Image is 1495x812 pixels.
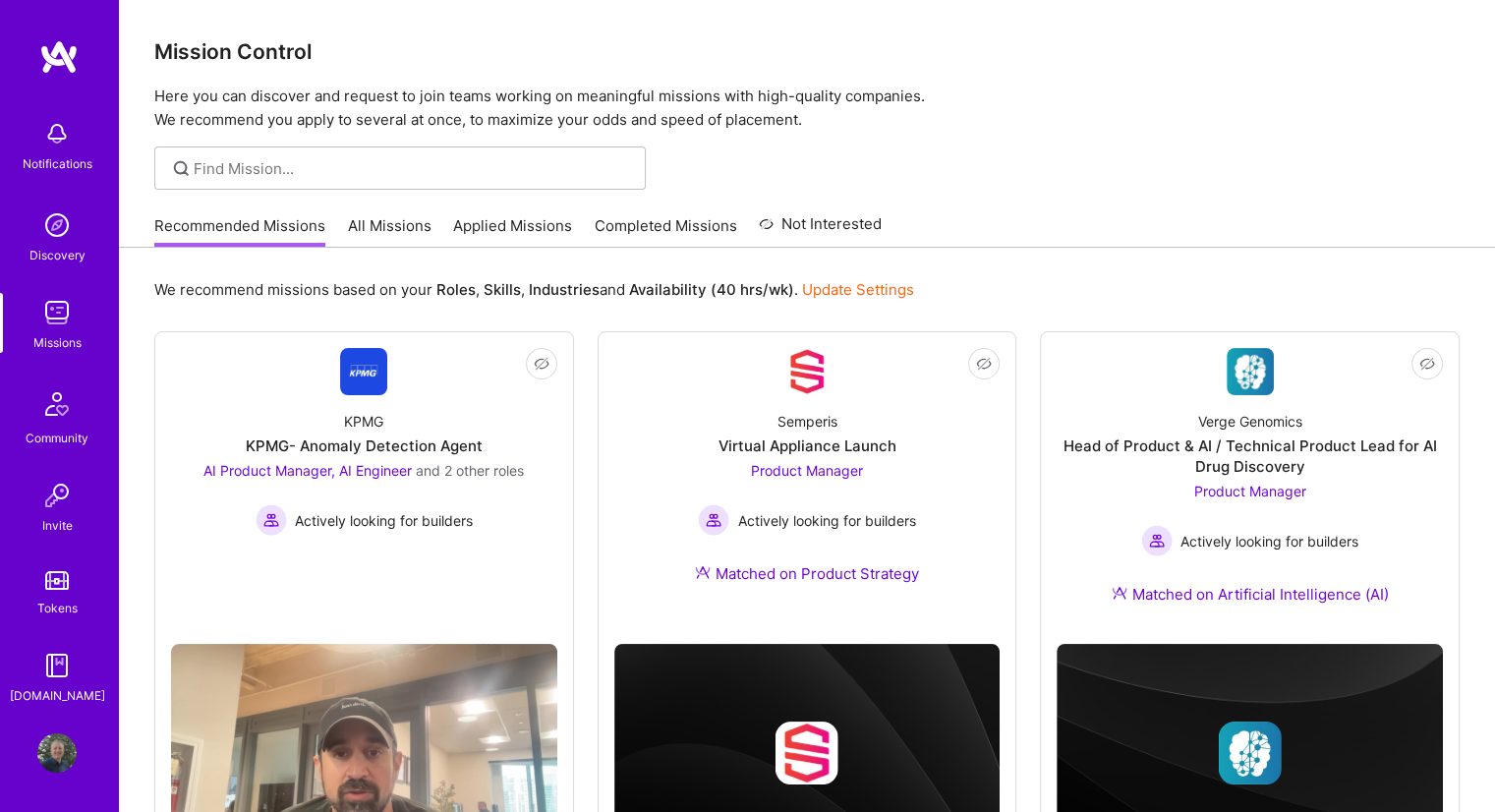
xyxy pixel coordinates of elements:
[348,215,431,248] a: All Missions
[45,571,69,590] img: tokens
[436,280,476,299] b: Roles
[37,646,77,685] img: guide book
[37,476,77,515] img: Invite
[37,114,77,153] img: bell
[33,380,81,428] img: Community
[802,280,914,299] a: Update Settings
[194,158,631,179] input: Find Mission...
[976,356,992,372] i: icon EyeClosed
[203,462,412,479] span: AI Product Manager, AI Engineer
[695,563,919,584] div: Matched on Product Strategy
[1057,435,1443,477] div: Head of Product & AI / Technical Product Lead for AI Drug Discovery
[1112,584,1389,605] div: Matched on Artificial Intelligence (AI)
[453,215,572,248] a: Applied Missions
[759,212,882,248] a: Not Interested
[1141,525,1173,556] img: Actively looking for builders
[42,515,73,536] div: Invite
[154,215,325,248] a: Recommended Missions
[33,332,82,353] div: Missions
[1198,411,1302,432] div: Verge Genomics
[170,157,193,180] i: icon SearchGrey
[1219,722,1282,784] img: Company logo
[26,428,88,448] div: Community
[595,215,737,248] a: Completed Missions
[751,462,863,479] span: Product Manager
[695,564,711,580] img: Ateam Purple Icon
[37,293,77,332] img: teamwork
[154,39,1460,64] h3: Mission Control
[37,598,78,618] div: Tokens
[29,245,86,265] div: Discovery
[154,85,1460,132] p: Here you can discover and request to join teams working on meaningful missions with high-quality ...
[698,504,729,536] img: Actively looking for builders
[737,510,915,531] span: Actively looking for builders
[776,411,836,432] div: Semperis
[39,39,79,75] img: logo
[37,733,77,773] img: User Avatar
[783,348,831,395] img: Company Logo
[534,356,549,372] i: icon EyeClosed
[1180,531,1358,551] span: Actively looking for builders
[10,685,105,706] div: [DOMAIN_NAME]
[416,462,524,479] span: and 2 other roles
[344,411,383,432] div: KPMG
[529,280,600,299] b: Industries
[246,435,483,456] div: KPMG- Anomaly Detection Agent
[154,279,914,300] p: We recommend missions based on your , , and .
[776,722,838,784] img: Company logo
[718,435,895,456] div: Virtual Appliance Launch
[37,205,77,245] img: discovery
[1227,348,1274,395] img: Company Logo
[340,348,387,395] img: Company Logo
[484,280,521,299] b: Skills
[23,153,92,174] div: Notifications
[1112,585,1127,601] img: Ateam Purple Icon
[1194,483,1306,499] span: Product Manager
[1419,356,1435,372] i: icon EyeClosed
[629,280,794,299] b: Availability (40 hrs/wk)
[256,504,287,536] img: Actively looking for builders
[295,510,473,531] span: Actively looking for builders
